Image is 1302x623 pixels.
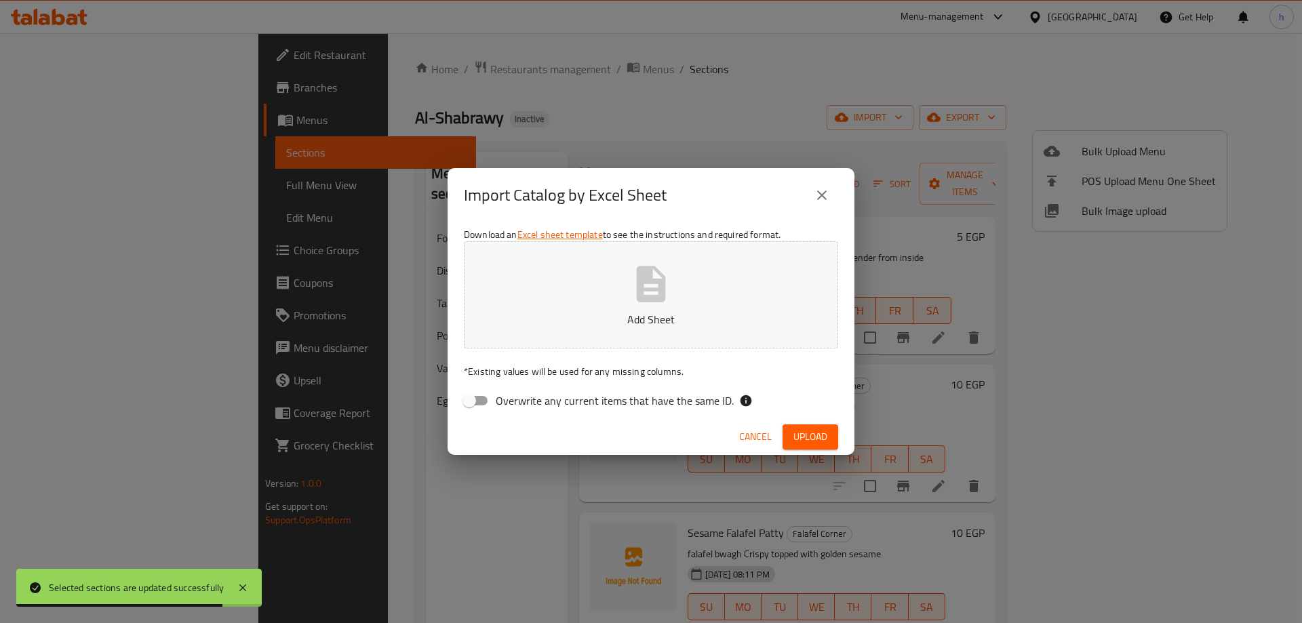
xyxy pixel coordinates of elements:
span: Upload [793,428,827,445]
p: Existing values will be used for any missing columns. [464,365,838,378]
button: close [806,179,838,212]
button: Add Sheet [464,241,838,348]
span: Overwrite any current items that have the same ID. [496,393,734,409]
div: Selected sections are updated successfully [49,580,224,595]
svg: If the overwrite option isn't selected, then the items that match an existing ID will be ignored ... [739,394,753,407]
span: Cancel [739,428,772,445]
div: Download an to see the instructions and required format. [448,222,854,419]
h2: Import Catalog by Excel Sheet [464,184,667,206]
button: Upload [783,424,838,449]
button: Cancel [734,424,777,449]
p: Add Sheet [485,311,817,327]
a: Excel sheet template [517,226,603,243]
